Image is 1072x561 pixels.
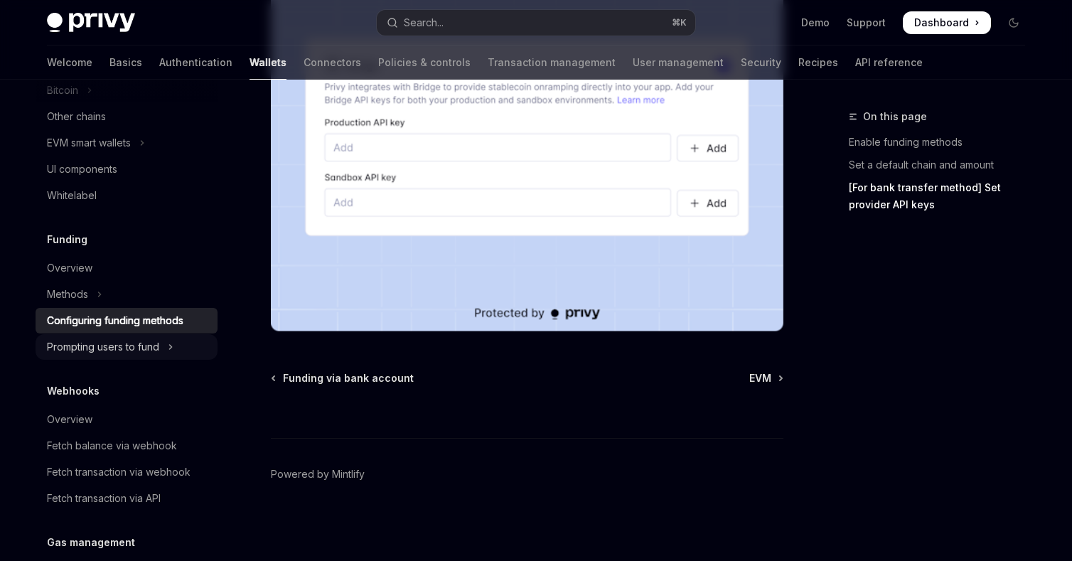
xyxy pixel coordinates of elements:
[47,187,97,204] div: Whitelabel
[488,46,616,80] a: Transaction management
[272,371,414,385] a: Funding via bank account
[1002,11,1025,34] button: Toggle dark mode
[798,46,838,80] a: Recipes
[271,467,365,481] a: Powered by Mintlify
[250,46,286,80] a: Wallets
[749,371,771,385] span: EVM
[283,371,414,385] span: Funding via bank account
[36,183,218,208] a: Whitelabel
[855,46,923,80] a: API reference
[914,16,969,30] span: Dashboard
[47,108,106,125] div: Other chains
[377,10,695,36] button: Open search
[47,437,177,454] div: Fetch balance via webhook
[749,371,782,385] a: EVM
[47,134,131,151] div: EVM smart wallets
[36,433,218,459] a: Fetch balance via webhook
[47,286,88,303] div: Methods
[36,130,218,156] button: Toggle EVM smart wallets section
[47,490,161,507] div: Fetch transaction via API
[47,383,100,400] h5: Webhooks
[741,46,781,80] a: Security
[47,231,87,248] h5: Funding
[847,16,886,30] a: Support
[849,154,1036,176] a: Set a default chain and amount
[36,308,218,333] a: Configuring funding methods
[47,13,135,33] img: dark logo
[36,486,218,511] a: Fetch transaction via API
[109,46,142,80] a: Basics
[672,17,687,28] span: ⌘ K
[304,46,361,80] a: Connectors
[404,14,444,31] div: Search...
[159,46,232,80] a: Authentication
[36,334,218,360] button: Toggle Prompting users to fund section
[36,255,218,281] a: Overview
[36,156,218,182] a: UI components
[47,46,92,80] a: Welcome
[36,282,218,307] button: Toggle Methods section
[36,104,218,129] a: Other chains
[801,16,830,30] a: Demo
[36,459,218,485] a: Fetch transaction via webhook
[47,161,117,178] div: UI components
[47,260,92,277] div: Overview
[47,312,183,329] div: Configuring funding methods
[903,11,991,34] a: Dashboard
[47,411,92,428] div: Overview
[47,534,135,551] h5: Gas management
[378,46,471,80] a: Policies & controls
[849,176,1036,216] a: [For bank transfer method] Set provider API keys
[863,108,927,125] span: On this page
[47,464,191,481] div: Fetch transaction via webhook
[849,131,1036,154] a: Enable funding methods
[47,338,159,356] div: Prompting users to fund
[633,46,724,80] a: User management
[36,407,218,432] a: Overview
